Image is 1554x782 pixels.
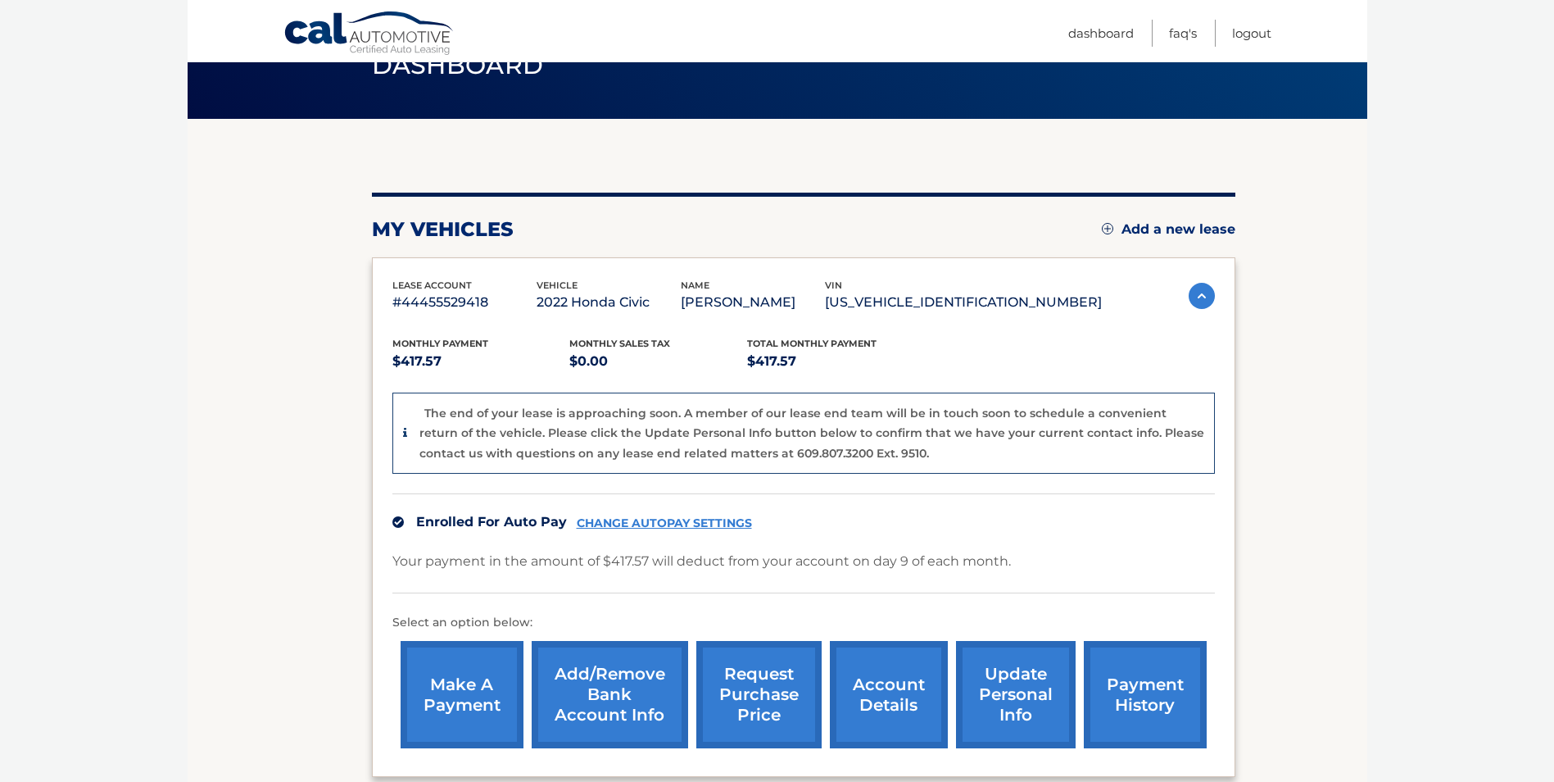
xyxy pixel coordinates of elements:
[537,291,681,314] p: 2022 Honda Civic
[372,50,544,80] span: Dashboard
[416,514,567,530] span: Enrolled For Auto Pay
[1102,221,1235,238] a: Add a new lease
[537,280,578,291] span: vehicle
[681,291,825,314] p: [PERSON_NAME]
[825,280,842,291] span: vin
[747,338,877,349] span: Total Monthly Payment
[830,641,948,748] a: account details
[401,641,523,748] a: make a payment
[283,11,455,58] a: Cal Automotive
[392,516,404,528] img: check.svg
[577,516,752,530] a: CHANGE AUTOPAY SETTINGS
[825,291,1102,314] p: [US_VEHICLE_IDENTIFICATION_NUMBER]
[1084,641,1207,748] a: payment history
[569,338,670,349] span: Monthly sales Tax
[681,280,709,291] span: name
[392,291,537,314] p: #44455529418
[1068,20,1134,47] a: Dashboard
[1102,223,1113,234] img: add.svg
[956,641,1076,748] a: update personal info
[747,350,925,373] p: $417.57
[1232,20,1271,47] a: Logout
[392,550,1011,573] p: Your payment in the amount of $417.57 will deduct from your account on day 9 of each month.
[392,613,1215,633] p: Select an option below:
[532,641,688,748] a: Add/Remove bank account info
[392,338,488,349] span: Monthly Payment
[1189,283,1215,309] img: accordion-active.svg
[419,406,1204,461] p: The end of your lease is approaching soon. A member of our lease end team will be in touch soon t...
[696,641,822,748] a: request purchase price
[392,350,570,373] p: $417.57
[1169,20,1197,47] a: FAQ's
[569,350,747,373] p: $0.00
[392,280,472,291] span: lease account
[372,217,514,242] h2: my vehicles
